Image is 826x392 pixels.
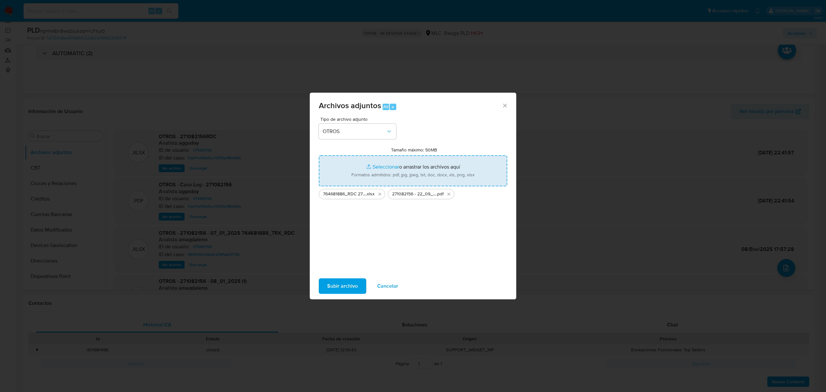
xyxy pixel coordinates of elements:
[445,190,453,198] button: Eliminar 271082156 - 22_09_2025.pdf
[327,279,358,293] span: Subir archivo
[383,104,388,110] span: Alt
[377,279,398,293] span: Cancelar
[319,186,507,199] ul: Archivos seleccionados
[323,128,386,135] span: OTROS
[369,278,407,294] button: Cancelar
[319,278,366,294] button: Subir archivo
[319,100,381,111] span: Archivos adjuntos
[320,117,398,121] span: Tipo de archivo adjunto
[366,191,375,197] span: .xlsx
[319,124,396,139] button: OTROS
[436,191,444,197] span: .pdf
[323,191,366,197] span: 764681886_RDC 271082156 - 22_09_2025
[502,102,508,108] button: Cerrar
[392,191,436,197] span: 271082156 - 22_09_2025
[392,104,394,110] span: a
[376,190,384,198] button: Eliminar 764681886_RDC 271082156 - 22_09_2025.xlsx
[391,147,437,153] label: Tamaño máximo: 50MB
